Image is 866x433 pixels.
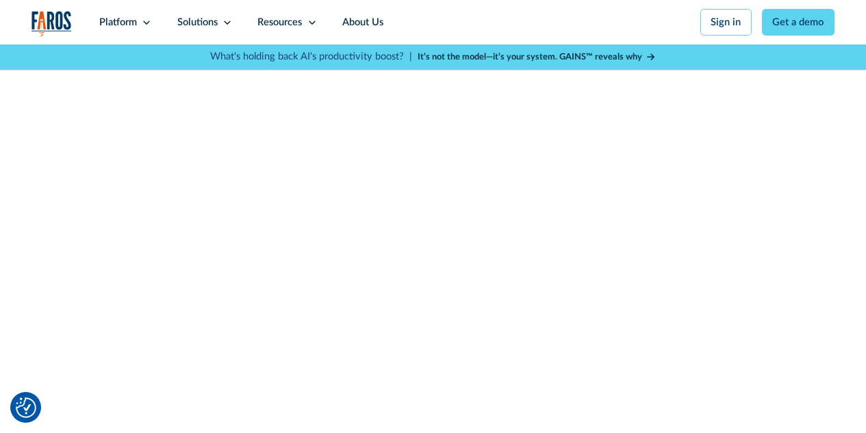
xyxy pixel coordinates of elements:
a: home [31,11,72,37]
div: Solutions [177,15,218,30]
a: It’s not the model—it’s your system. GAINS™ reveals why [418,51,656,64]
p: What's holding back AI's productivity boost? | [210,49,412,64]
strong: It’s not the model—it’s your system. GAINS™ reveals why [418,53,642,61]
button: Cookie Settings [16,397,36,418]
a: Sign in [700,9,752,36]
div: Platform [99,15,137,30]
img: Logo of the analytics and reporting company Faros. [31,11,72,37]
a: Get a demo [762,9,835,36]
img: Revisit consent button [16,397,36,418]
div: Resources [257,15,302,30]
